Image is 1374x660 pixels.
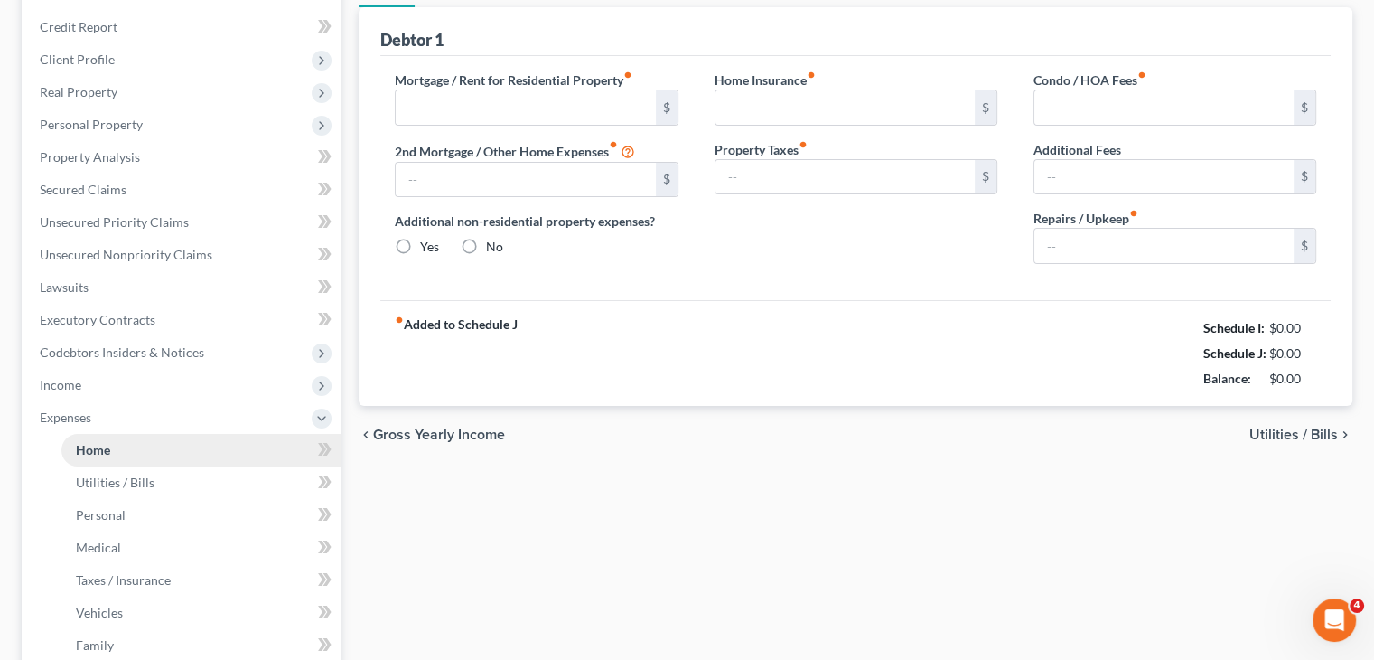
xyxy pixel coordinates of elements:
div: $ [1294,160,1315,194]
div: Debtor 1 [380,29,444,51]
i: chevron_right [1338,428,1352,442]
a: Vehicles [61,597,341,629]
span: Unsecured Nonpriority Claims [40,247,212,262]
div: $ [975,160,996,194]
a: Medical [61,532,341,564]
i: fiber_manual_record [623,71,632,80]
span: Family [76,637,114,653]
strong: Schedule J: [1203,345,1267,361]
i: chevron_left [359,428,373,442]
i: fiber_manual_record [807,71,816,80]
button: Utilities / Bills chevron_right [1249,428,1352,442]
iframe: Intercom live chat [1313,599,1356,642]
i: fiber_manual_record [1129,209,1138,218]
a: Taxes / Insurance [61,564,341,597]
i: fiber_manual_record [609,140,618,149]
div: $ [656,90,678,125]
span: Lawsuits [40,279,89,295]
label: 2nd Mortgage / Other Home Expenses [395,140,635,162]
input: -- [1034,90,1294,125]
span: Home [76,442,110,457]
a: Utilities / Bills [61,467,341,499]
input: -- [396,163,655,197]
span: Secured Claims [40,182,126,197]
div: $ [975,90,996,125]
div: $0.00 [1269,344,1317,363]
span: Utilities / Bills [1249,428,1338,442]
label: Additional non-residential property expenses? [395,212,678,231]
span: Codebtors Insiders & Notices [40,344,204,360]
span: Personal Property [40,117,143,132]
strong: Schedule I: [1203,320,1265,335]
label: Property Taxes [715,140,808,159]
div: $ [1294,90,1315,125]
strong: Added to Schedule J [395,316,518,391]
span: Unsecured Priority Claims [40,214,189,230]
div: $ [656,163,678,197]
a: Property Analysis [25,141,341,174]
i: fiber_manual_record [799,140,808,149]
a: Secured Claims [25,174,341,206]
label: Mortgage / Rent for Residential Property [395,71,632,90]
span: Real Property [40,84,117,99]
span: Client Profile [40,52,115,67]
span: Expenses [40,410,91,425]
div: $0.00 [1269,319,1317,337]
i: fiber_manual_record [1137,71,1146,80]
span: Utilities / Bills [76,475,154,490]
input: -- [396,90,655,125]
a: Home [61,434,341,467]
label: Additional Fees [1033,140,1121,159]
i: fiber_manual_record [395,316,404,325]
strong: Balance: [1203,371,1251,386]
span: Credit Report [40,19,117,34]
span: Vehicles [76,605,123,620]
div: $0.00 [1269,370,1317,388]
span: Executory Contracts [40,312,155,327]
input: -- [1034,229,1294,263]
a: Credit Report [25,11,341,43]
span: Medical [76,540,121,555]
label: Condo / HOA Fees [1033,71,1146,90]
input: -- [715,160,975,194]
input: -- [1034,160,1294,194]
a: Personal [61,499,341,532]
input: -- [715,90,975,125]
span: Personal [76,507,126,523]
a: Lawsuits [25,271,341,304]
a: Executory Contracts [25,304,341,336]
span: Income [40,377,81,392]
span: Gross Yearly Income [373,428,505,442]
a: Unsecured Priority Claims [25,206,341,239]
span: 4 [1350,599,1364,613]
label: Repairs / Upkeep [1033,209,1138,228]
div: $ [1294,229,1315,263]
label: Home Insurance [715,71,816,90]
button: chevron_left Gross Yearly Income [359,428,505,442]
label: Yes [420,238,439,256]
a: Unsecured Nonpriority Claims [25,239,341,271]
span: Property Analysis [40,149,140,165]
span: Taxes / Insurance [76,572,171,588]
label: No [486,238,503,256]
